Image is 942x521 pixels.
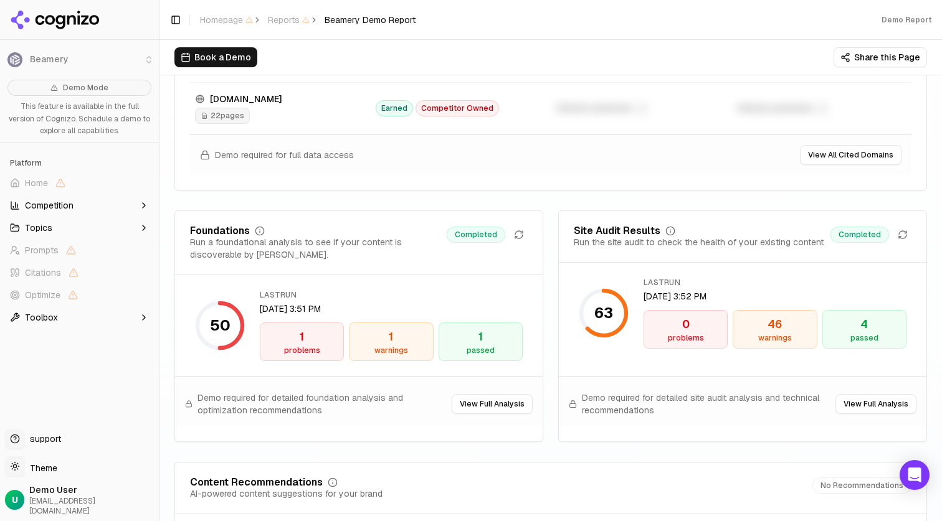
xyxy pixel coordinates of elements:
div: Run a foundational analysis to see if your content is discoverable by [PERSON_NAME]. [190,236,447,261]
span: U [12,494,18,506]
span: Citations [25,266,61,279]
span: Reports [268,14,310,26]
div: passed [828,333,901,343]
span: Demo Mode [63,83,108,93]
div: passed [444,345,517,355]
div: AI-powered content suggestions for your brand [190,487,383,500]
span: Demo required for detailed site audit analysis and technical recommendations [582,392,835,416]
div: 4 [828,316,901,333]
span: Earned [376,100,413,116]
button: Competition [5,195,154,215]
div: 63 [594,303,613,323]
div: [DOMAIN_NAME] [195,93,366,105]
div: lastRun [260,290,523,300]
div: problems [649,333,722,343]
div: [DATE] 3:52 PM [644,290,906,303]
div: lastRun [644,278,906,288]
div: [DATE] 3:51 PM [260,303,523,315]
span: Competition [25,199,74,212]
span: support [25,433,61,445]
div: Foundations [190,226,250,236]
span: Home [25,177,48,189]
button: Topics [5,218,154,238]
span: [EMAIL_ADDRESS][DOMAIN_NAME] [29,496,154,516]
p: This feature is available in the full version of Cognizo. Schedule a demo to explore all capabili... [7,101,151,138]
div: Demo Report [882,15,932,25]
nav: breadcrumb [200,14,416,26]
span: Beamery Demo Report [325,14,416,26]
div: 50 [210,316,231,336]
span: Topics [25,222,52,234]
div: 1 [265,328,338,345]
div: 0 [649,316,722,333]
div: warnings [738,333,811,343]
span: Demo User [29,484,154,496]
span: Demo required for full data access [215,149,354,161]
div: Content Recommendations [190,477,323,487]
div: 1 [444,328,517,345]
div: warnings [354,345,427,355]
button: Toolbox [5,307,154,327]
div: Run the site audit to check the health of your existing content [574,236,824,248]
button: View Full Analysis [835,394,916,414]
span: Demo required for detailed foundation analysis and optimization recommendations [197,392,452,416]
div: Unlock premium [556,101,726,116]
span: Competitor Owned [416,100,499,116]
span: No Recommendations [812,477,911,494]
span: 22 pages [195,108,250,124]
div: Open Intercom Messenger [900,460,930,490]
span: Completed [830,227,889,243]
div: 46 [738,316,811,333]
button: View All Cited Domains [800,145,902,165]
button: Book a Demo [174,47,257,67]
button: View Full Analysis [452,394,533,414]
span: Theme [25,462,57,474]
span: Toolbox [25,311,58,324]
span: Homepage [200,14,253,26]
span: Prompts [25,244,59,256]
div: Platform [5,153,154,173]
span: Optimize [25,289,60,301]
div: Site Audit Results [574,226,660,236]
div: problems [265,345,338,355]
span: Completed [447,227,505,243]
div: 1 [354,328,427,345]
div: Unlock premium [736,101,907,116]
button: Share this Page [834,47,927,67]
